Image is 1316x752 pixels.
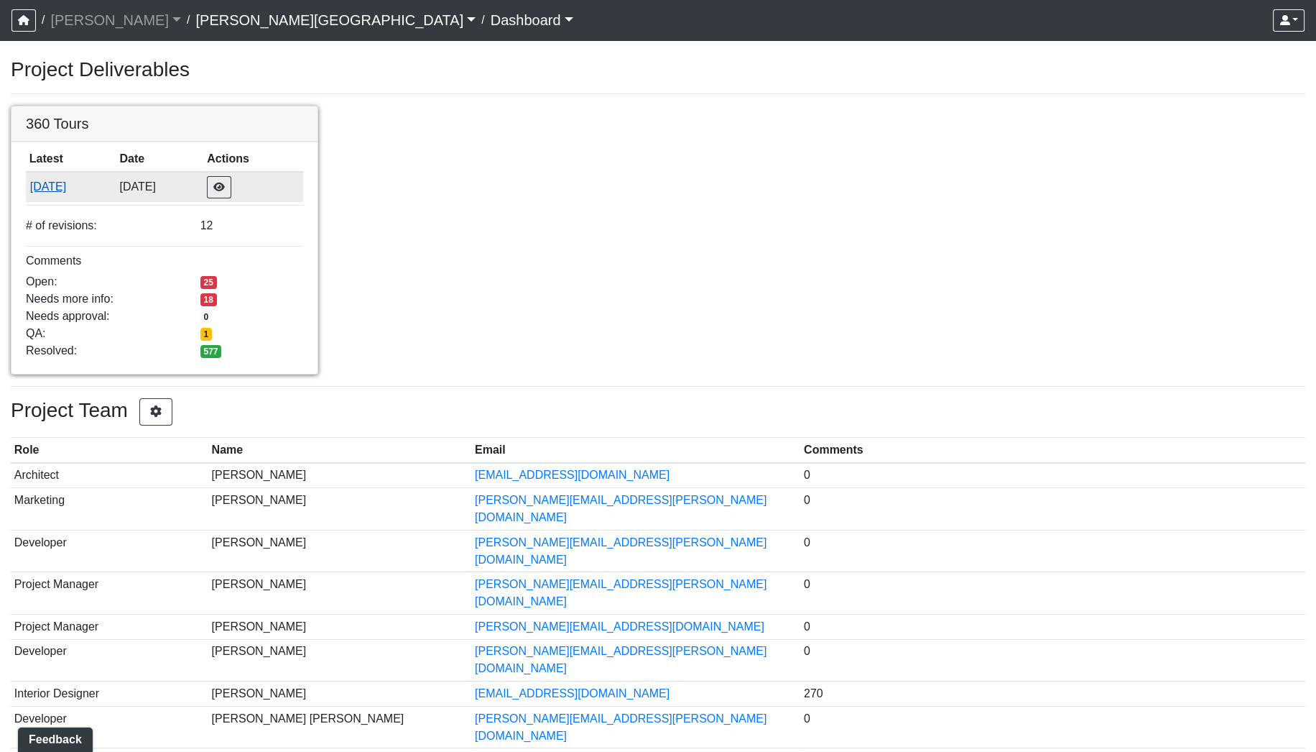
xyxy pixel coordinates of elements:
[11,58,1305,82] h3: Project Deliverables
[475,578,766,607] a: [PERSON_NAME][EMAIL_ADDRESS][PERSON_NAME][DOMAIN_NAME]
[475,687,669,700] a: [EMAIL_ADDRESS][DOMAIN_NAME]
[800,572,1305,615] td: 0
[208,463,471,488] td: [PERSON_NAME]
[471,438,800,463] th: Email
[475,469,669,481] a: [EMAIL_ADDRESS][DOMAIN_NAME]
[800,530,1305,572] td: 0
[26,172,116,202] td: rqkEVXgxnPpMDdcxVT5SYo
[195,6,476,35] a: [PERSON_NAME][GEOGRAPHIC_DATA]
[475,494,766,523] a: [PERSON_NAME][EMAIL_ADDRESS][PERSON_NAME][DOMAIN_NAME]
[11,488,208,531] td: Marketing
[208,530,471,572] td: [PERSON_NAME]
[181,6,195,35] span: /
[800,463,1305,488] td: 0
[11,572,208,615] td: Project Manager
[800,639,1305,682] td: 0
[11,530,208,572] td: Developer
[476,6,490,35] span: /
[208,706,471,748] td: [PERSON_NAME] [PERSON_NAME]
[475,536,766,566] a: [PERSON_NAME][EMAIL_ADDRESS][PERSON_NAME][DOMAIN_NAME]
[29,178,113,196] button: [DATE]
[11,723,96,752] iframe: Ybug feedback widget
[11,639,208,682] td: Developer
[800,488,1305,531] td: 0
[11,398,1305,426] h3: Project Team
[800,614,1305,639] td: 0
[11,438,208,463] th: Role
[36,6,50,35] span: /
[11,463,208,488] td: Architect
[208,682,471,707] td: [PERSON_NAME]
[208,572,471,615] td: [PERSON_NAME]
[208,488,471,531] td: [PERSON_NAME]
[11,682,208,707] td: Interior Designer
[208,614,471,639] td: [PERSON_NAME]
[475,645,766,674] a: [PERSON_NAME][EMAIL_ADDRESS][PERSON_NAME][DOMAIN_NAME]
[800,706,1305,748] td: 0
[11,706,208,748] td: Developer
[11,614,208,639] td: Project Manager
[475,620,764,633] a: [PERSON_NAME][EMAIL_ADDRESS][DOMAIN_NAME]
[800,682,1305,707] td: 270
[491,6,573,35] a: Dashboard
[208,438,471,463] th: Name
[50,6,181,35] a: [PERSON_NAME]
[208,639,471,682] td: [PERSON_NAME]
[475,712,766,742] a: [PERSON_NAME][EMAIL_ADDRESS][PERSON_NAME][DOMAIN_NAME]
[800,438,1305,463] th: Comments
